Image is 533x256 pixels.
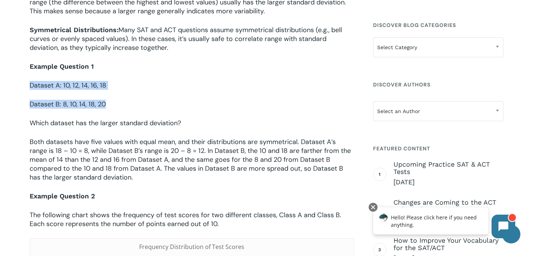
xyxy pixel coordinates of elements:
[30,192,95,200] b: Example Question 2
[373,78,503,91] h4: Discover Authors
[30,100,106,109] span: Dataset B: 8, 10, 14, 18, 20
[365,201,523,246] iframe: Chatbot
[30,119,181,127] span: Which dataset has the larger standard deviation?
[393,161,503,175] span: Upcoming Practice SAT & ACT Tests
[393,199,503,225] a: Changes are Coming to the ACT in [DATE] [DATE]
[373,18,503,32] h4: Discover Blog Categories
[30,81,106,90] span: Dataset A: 10, 12, 14, 16, 18
[393,199,503,214] span: Changes are Coming to the ACT in [DATE]
[30,62,94,70] b: Example Question 1
[30,25,342,52] span: Many SAT and ACT questions assume symmetrical distributions (e.g., bell curves or evenly spaced v...
[373,103,503,119] span: Select an Author
[30,137,351,182] span: Both datasets have five values with equal mean, and their distributions are symmetrical. Dataset ...
[393,161,503,187] a: Upcoming Practice SAT & ACT Tests [DATE]
[373,142,503,155] h4: Featured Content
[373,101,503,121] span: Select an Author
[139,243,244,251] span: Frequency Distribution of Test Scores
[373,37,503,57] span: Select Category
[393,178,503,187] span: [DATE]
[30,211,341,228] span: The following chart shows the frequency of test scores for two different classes, Class A and Cla...
[373,40,503,55] span: Select Category
[30,26,118,34] strong: Symmetrical Distributions:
